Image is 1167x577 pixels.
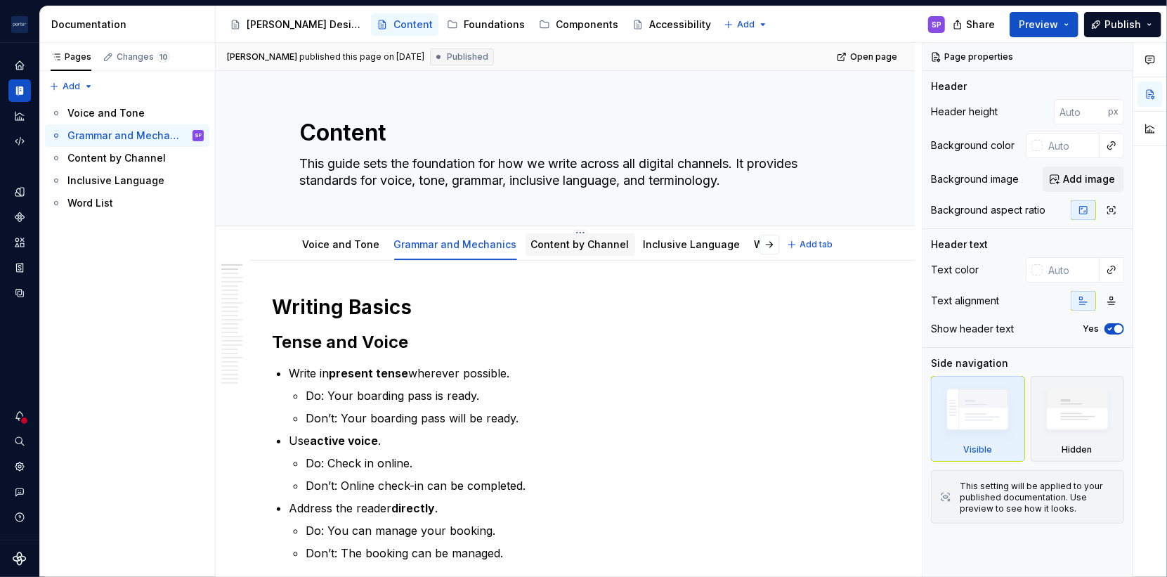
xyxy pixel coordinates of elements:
[931,172,1019,186] div: Background image
[1084,12,1161,37] button: Publish
[67,151,166,165] div: Content by Channel
[931,138,1015,153] div: Background color
[931,263,979,277] div: Text color
[272,331,859,354] h2: Tense and Voice
[931,322,1014,336] div: Show header text
[8,54,31,77] a: Home
[1019,18,1058,32] span: Preview
[649,18,711,32] div: Accessibility
[850,51,897,63] span: Open page
[63,81,80,92] span: Add
[306,455,859,472] p: Do: Check in online.
[627,13,717,36] a: Accessibility
[67,174,164,188] div: Inclusive Language
[1043,167,1124,192] button: Add image
[531,238,630,250] a: Content by Channel
[1043,257,1100,283] input: Auto
[45,77,98,96] button: Add
[931,294,999,308] div: Text alignment
[931,376,1025,462] div: Visible
[1063,172,1115,186] span: Add image
[306,545,859,562] p: Don’t: The booking can be managed.
[755,238,800,250] a: Word List
[931,105,998,119] div: Header height
[303,238,380,250] a: Voice and Tone
[224,13,368,36] a: [PERSON_NAME] Design
[1083,323,1099,335] label: Yes
[117,51,170,63] div: Changes
[8,257,31,279] a: Storybook stories
[533,13,624,36] a: Components
[13,552,27,566] svg: Supernova Logo
[8,105,31,127] a: Analytics
[8,231,31,254] a: Assets
[8,79,31,102] a: Documentation
[391,501,435,515] strong: directly
[464,18,525,32] div: Foundations
[8,282,31,304] div: Data sources
[749,229,806,259] div: Word List
[306,410,859,427] p: Don’t: Your boarding pass will be ready.
[1062,444,1093,455] div: Hidden
[931,203,1045,217] div: Background aspect ratio
[8,181,31,203] a: Design tokens
[45,102,209,214] div: Page tree
[1031,376,1125,462] div: Hidden
[289,365,859,382] p: Write in wherever possible.
[45,169,209,192] a: Inclusive Language
[1043,133,1100,158] input: Auto
[8,405,31,427] div: Notifications
[931,356,1008,370] div: Side navigation
[526,229,635,259] div: Content by Channel
[441,13,530,36] a: Foundations
[51,18,209,32] div: Documentation
[45,192,209,214] a: Word List
[783,235,840,254] button: Add tab
[195,129,202,143] div: SP
[8,455,31,478] a: Settings
[299,51,424,63] div: published this page on [DATE]
[227,51,297,63] span: [PERSON_NAME]
[224,11,717,39] div: Page tree
[931,79,967,93] div: Header
[8,481,31,503] button: Contact support
[297,153,828,192] textarea: This guide sets the foundation for how we write across all digital channels. It provides standard...
[8,206,31,228] a: Components
[272,294,859,320] h1: Writing Basics
[389,229,523,259] div: Grammar and Mechanics
[297,229,386,259] div: Voice and Tone
[306,387,859,404] p: Do: Your boarding pass is ready.
[447,51,488,63] span: Published
[329,366,408,380] strong: present tense
[306,477,859,494] p: Don’t: Online check-in can be completed.
[931,238,988,252] div: Header text
[1108,106,1119,117] p: px
[45,102,209,124] a: Voice and Tone
[800,239,833,250] span: Add tab
[45,147,209,169] a: Content by Channel
[1054,99,1108,124] input: Auto
[946,12,1004,37] button: Share
[1010,12,1078,37] button: Preview
[157,51,170,63] span: 10
[833,47,904,67] a: Open page
[8,430,31,453] div: Search ⌘K
[8,130,31,153] a: Code automation
[247,18,363,32] div: [PERSON_NAME] Design
[289,500,859,517] p: Address the reader .
[737,19,755,30] span: Add
[960,481,1115,514] div: This setting will be applied to your published documentation. Use preview to see how it looks.
[932,19,941,30] div: SP
[51,51,91,63] div: Pages
[11,16,28,33] img: f0306bc8-3074-41fb-b11c-7d2e8671d5eb.png
[289,432,859,449] p: Use .
[638,229,746,259] div: Inclusive Language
